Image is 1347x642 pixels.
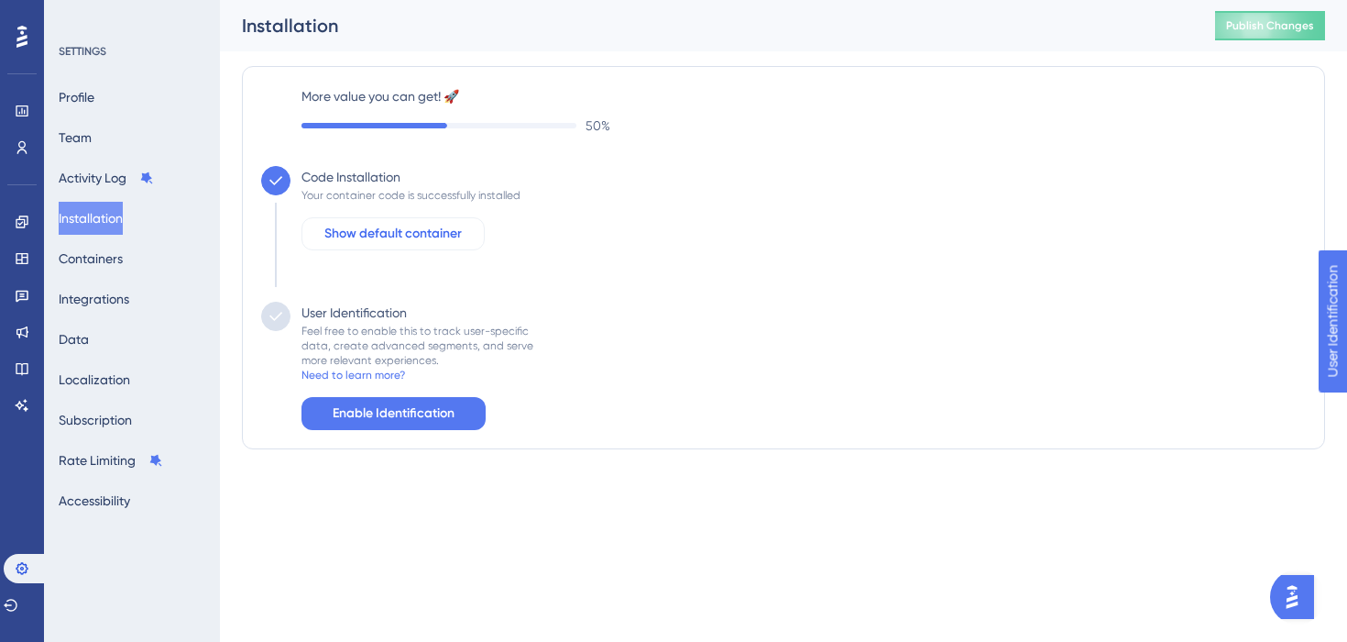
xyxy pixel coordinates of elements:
[59,444,163,477] button: Rate Limiting
[59,202,123,235] button: Installation
[333,403,454,425] span: Enable Identification
[59,44,207,59] div: SETTINGS
[301,85,1306,107] label: More value you can get! 🚀
[1270,570,1325,625] iframe: UserGuiding AI Assistant Launcher
[59,484,130,517] button: Accessibility
[301,397,486,430] button: Enable Identification
[1226,18,1314,33] span: Publish Changes
[59,282,129,315] button: Integrations
[59,121,92,154] button: Team
[59,404,132,437] button: Subscription
[59,323,89,356] button: Data
[586,115,610,137] span: 50 %
[59,363,130,396] button: Localization
[59,161,154,194] button: Activity Log
[1215,11,1325,40] button: Publish Changes
[242,13,1169,39] div: Installation
[301,324,533,368] div: Feel free to enable this to track user-specific data, create advanced segments, and serve more re...
[59,81,94,114] button: Profile
[15,5,127,27] span: User Identification
[301,368,405,382] div: Need to learn more?
[301,188,520,203] div: Your container code is successfully installed
[301,217,485,250] button: Show default container
[59,242,123,275] button: Containers
[324,223,462,245] span: Show default container
[301,302,407,324] div: User Identification
[301,166,400,188] div: Code Installation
